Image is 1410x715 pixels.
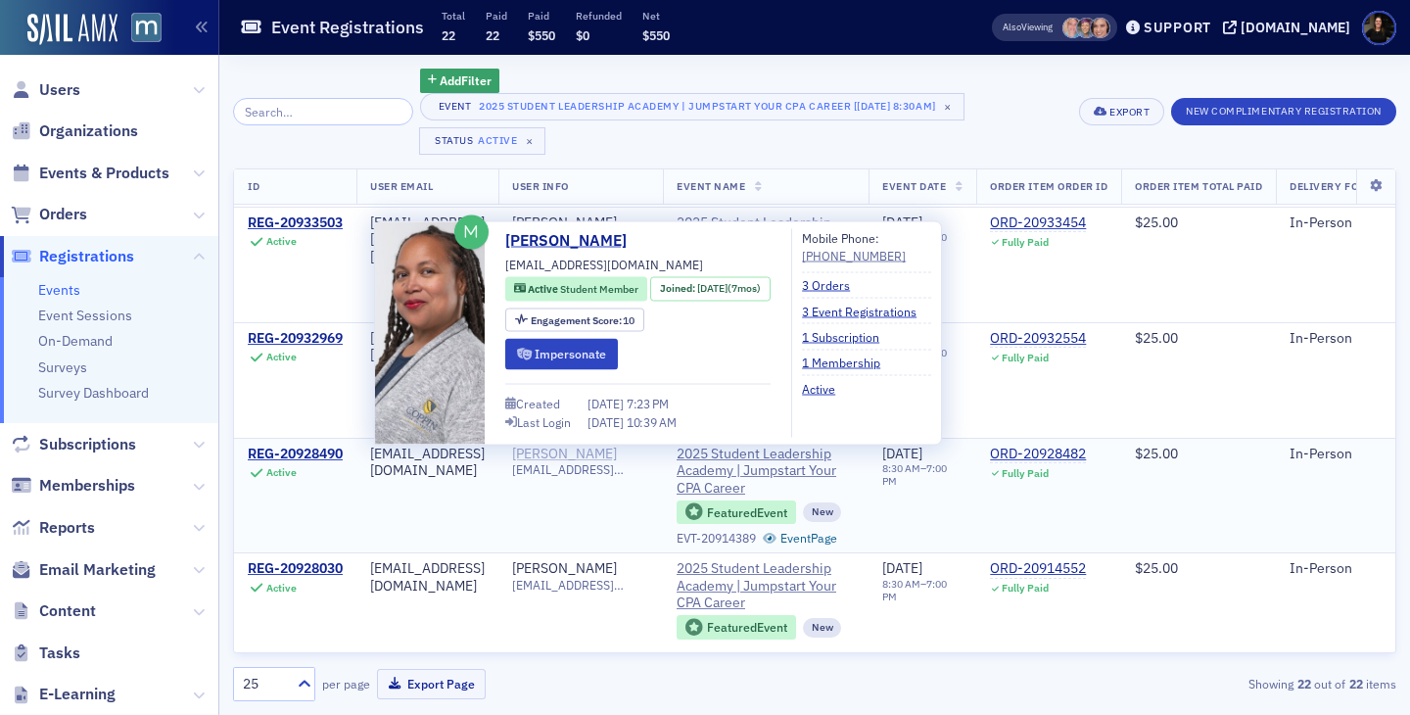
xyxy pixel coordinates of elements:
div: Active [478,134,517,147]
div: Featured Event [677,615,796,640]
div: [PHONE_NUMBER] [802,247,906,264]
a: 2025 Student Leadership Academy | Jumpstart Your CPA Career [677,560,855,612]
a: REG-20928030 [248,560,343,578]
div: [EMAIL_ADDRESS][DOMAIN_NAME] [370,560,485,595]
a: REG-20928490 [248,446,343,463]
span: $550 [528,27,555,43]
a: Users [11,79,80,101]
a: REG-20933503 [248,214,343,232]
a: Content [11,600,96,622]
time: 8:30 AM [882,461,920,475]
div: [EMAIL_ADDRESS][DOMAIN_NAME] [370,330,485,364]
span: Meghan Will [1076,18,1097,38]
div: [EMAIL_ADDRESS][DOMAIN_NAME] [370,446,485,480]
a: [PERSON_NAME] [512,560,617,578]
div: (7mos) [697,281,761,297]
div: 25 [243,674,286,694]
a: EventPage [763,531,837,546]
a: 3 Orders [802,276,865,294]
span: ID [248,179,259,193]
span: Tasks [39,643,80,664]
span: Reports [39,517,95,539]
p: Refunded [576,9,622,23]
div: In-Person [1290,560,1387,578]
span: Registrations [39,246,134,267]
div: ORD-20933454 [990,214,1086,232]
div: In-Person [1290,446,1387,463]
span: 22 [486,27,499,43]
a: Events [38,281,80,299]
input: Search… [233,98,413,125]
strong: 22 [1293,675,1314,692]
a: 2025 Student Leadership Academy | Jumpstart Your CPA Career [677,446,855,498]
a: [PERSON_NAME] [505,228,641,252]
div: Showing out of items [1022,675,1396,692]
a: Email Marketing [11,559,156,581]
span: $25.00 [1135,559,1178,577]
a: Registrations [11,246,134,267]
div: Fully Paid [1002,467,1049,480]
div: EVT-20914389 [677,531,756,546]
span: Event Date [882,179,946,193]
span: Event Name [677,179,745,193]
button: [DOMAIN_NAME] [1223,21,1357,34]
strong: 22 [1345,675,1366,692]
div: Active [266,466,297,479]
a: Memberships [11,475,135,497]
a: Tasks [11,643,80,664]
span: 7:23 PM [627,396,669,411]
span: [DATE] [882,559,922,577]
img: SailAMX [27,14,117,45]
span: $25.00 [1135,329,1178,347]
span: Order Item Total Paid [1135,179,1262,193]
time: 7:00 PM [882,461,947,488]
div: Joined: 2025-02-02 00:00:00 [650,276,770,301]
span: $550 [642,27,670,43]
a: New Complimentary Registration [1171,101,1396,119]
span: Users [39,79,80,101]
a: [PERSON_NAME] [512,446,617,463]
button: Event2025 Student Leadership Academy | Jumpstart Your CPA Career [[DATE] 8:30am]× [420,93,964,120]
span: Orders [39,204,87,225]
button: AddFilter [420,69,500,93]
div: Engagement Score: 10 [505,308,644,332]
span: [DATE] [882,214,922,231]
a: ORD-20914552 [990,560,1086,578]
a: Surveys [38,358,87,376]
span: User Email [370,179,433,193]
span: [EMAIL_ADDRESS][DOMAIN_NAME] [505,256,703,273]
span: E-Learning [39,684,116,705]
a: 3 Event Registrations [802,302,931,319]
button: Export [1079,98,1164,125]
div: 10 [531,314,635,325]
a: [PERSON_NAME] [512,214,617,232]
a: REG-20932969 [248,330,343,348]
div: Fully Paid [1002,236,1049,249]
span: Subscriptions [39,434,136,455]
div: Mobile Phone: [802,228,906,264]
div: Also [1003,21,1021,33]
span: 22 [442,27,455,43]
span: Engagement Score : [531,312,624,326]
span: [DATE] [697,281,728,295]
span: $0 [576,27,589,43]
span: [DATE] [882,445,922,462]
span: User Info [512,179,569,193]
div: Fully Paid [1002,582,1049,595]
div: Featured Event [677,500,796,525]
button: New Complimentary Registration [1171,98,1396,125]
span: Viewing [1003,21,1053,34]
a: Active [802,379,850,397]
a: 2025 Student Leadership Academy | Jumpstart Your CPA Career [677,214,855,266]
span: [DATE] [587,396,627,411]
a: 1 Subscription [802,327,894,345]
span: Joined : [660,281,697,297]
a: Subscriptions [11,434,136,455]
time: 7:00 PM [882,577,947,603]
